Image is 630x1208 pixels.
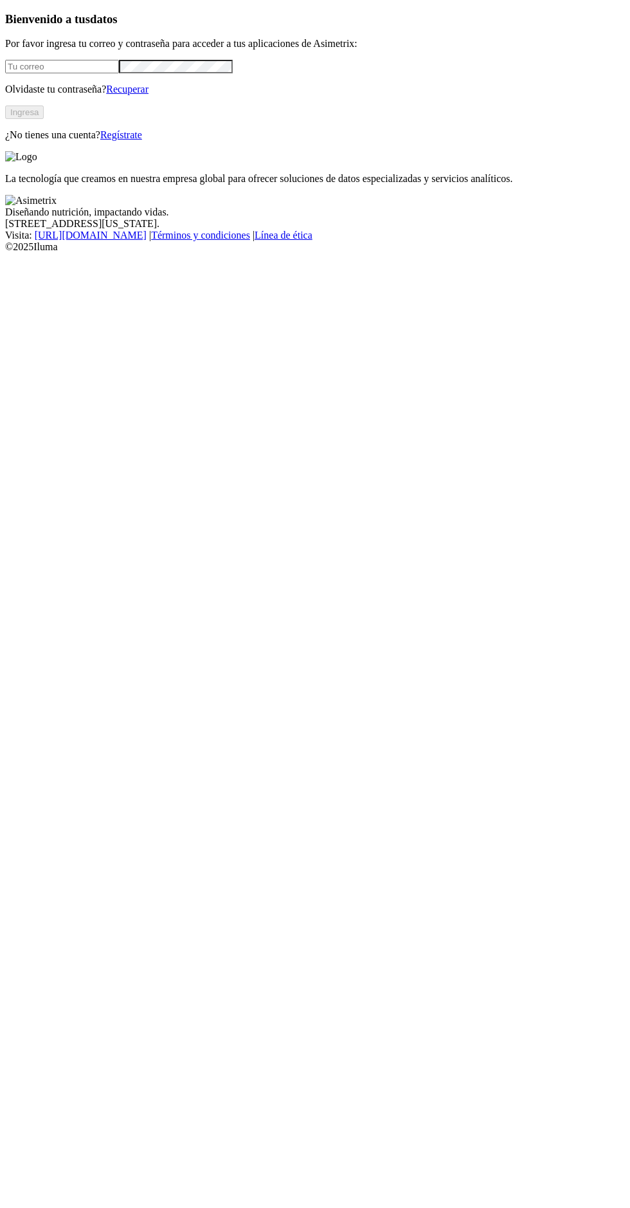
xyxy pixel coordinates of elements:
a: Regístrate [100,129,142,140]
span: datos [90,12,118,26]
img: Asimetrix [5,195,57,206]
div: © 2025 Iluma [5,241,625,253]
button: Ingresa [5,105,44,119]
img: Logo [5,151,37,163]
p: Por favor ingresa tu correo y contraseña para acceder a tus aplicaciones de Asimetrix: [5,38,625,50]
p: ¿No tienes una cuenta? [5,129,625,141]
p: La tecnología que creamos en nuestra empresa global para ofrecer soluciones de datos especializad... [5,173,625,185]
div: [STREET_ADDRESS][US_STATE]. [5,218,625,230]
a: Términos y condiciones [151,230,250,241]
div: Diseñando nutrición, impactando vidas. [5,206,625,218]
p: Olvidaste tu contraseña? [5,84,625,95]
input: Tu correo [5,60,119,73]
a: [URL][DOMAIN_NAME] [35,230,147,241]
h3: Bienvenido a tus [5,12,625,26]
div: Visita : | | [5,230,625,241]
a: Recuperar [106,84,148,95]
a: Línea de ética [255,230,312,241]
